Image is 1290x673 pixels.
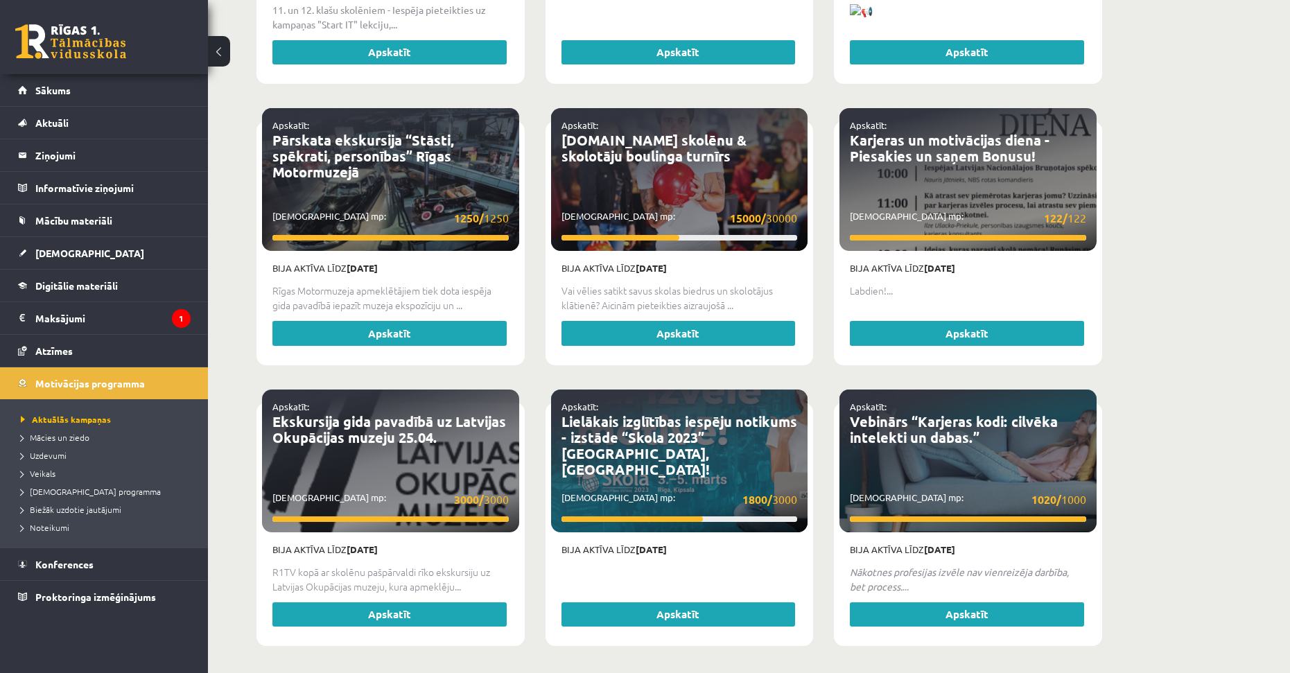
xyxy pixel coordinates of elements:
a: Apskatīt: [272,119,309,131]
strong: 1020/ [1031,492,1061,507]
strong: [DATE] [347,262,378,274]
a: Apskatīt [272,602,507,627]
span: Veikals [21,468,55,479]
p: R1TV kopā ar skolēnu pašpārvaldi rīko ekskursiju uz Latvijas Okupācijas muzeju, kura apmeklēju... [272,565,509,594]
legend: Ziņojumi [35,139,191,171]
a: Konferences [18,548,191,580]
a: Apskatīt [850,321,1084,346]
span: 3000 [742,491,797,508]
a: Apskatīt: [561,119,598,131]
span: 1250 [454,209,509,227]
p: Bija aktīva līdz [561,261,798,275]
a: Apskatīt [561,40,796,65]
p: ... [850,565,1086,594]
p: Labdien!... [850,283,1086,298]
p: [DEMOGRAPHIC_DATA] mp: [850,491,1086,508]
p: Vai vēlies satikt savus skolas biedrus un skolotājus klātienē? Aicinām pieteikties aizraujošā ... [561,283,798,313]
span: Digitālie materiāli [35,279,118,292]
a: Apskatīt [850,40,1084,65]
span: Uzdevumi [21,450,67,461]
a: Veikals [21,467,194,480]
p: Bija aktīva līdz [272,261,509,275]
a: [DEMOGRAPHIC_DATA] programma [21,485,194,498]
strong: 11. un 12. klašu skolēniem - Iespēja pieteikties uz kampaņas "Start IT" lekciju,... [272,3,486,30]
a: Apskatīt: [850,401,887,412]
p: Bija aktīva līdz [850,543,1086,557]
p: [DEMOGRAPHIC_DATA] mp: [850,209,1086,227]
em: Nākotnes profesijas izvēle nav vienreizēja darbība, bet process. [850,566,1069,593]
a: Aktuāli [18,107,191,139]
span: 122 [1044,209,1086,227]
strong: 15000/ [730,211,766,225]
p: [DEMOGRAPHIC_DATA] mp: [561,209,798,227]
strong: 1800/ [742,492,772,507]
a: Ekskursija gida pavadībā uz Latvijas Okupācijas muzeju 25.04. [272,412,506,446]
img: 📢 [850,4,873,19]
p: Bija aktīva līdz [272,543,509,557]
strong: [DATE] [347,543,378,555]
a: Apskatīt [272,321,507,346]
strong: 1250/ [454,211,484,225]
a: Apskatīt [850,602,1084,627]
span: Biežāk uzdotie jautājumi [21,504,121,515]
a: Lielākais izglītības iespēju notikums - izstāde “Skola 2023” [GEOGRAPHIC_DATA], [GEOGRAPHIC_DATA]! [561,412,797,478]
span: Aktuālās kampaņas [21,414,111,425]
p: [DEMOGRAPHIC_DATA] mp: [561,491,798,508]
span: Mācies un ziedo [21,432,89,443]
legend: Informatīvie ziņojumi [35,172,191,204]
a: Apskatīt: [561,401,598,412]
a: Mācies un ziedo [21,431,194,444]
span: 30000 [730,209,797,227]
span: [DEMOGRAPHIC_DATA] [35,247,144,259]
strong: [DATE] [636,262,667,274]
a: Motivācijas programma [18,367,191,399]
p: Bija aktīva līdz [561,543,798,557]
a: Proktoringa izmēģinājums [18,581,191,613]
a: [DOMAIN_NAME] skolēnu & skolotāju boulinga turnīrs [561,131,747,165]
a: Informatīvie ziņojumi [18,172,191,204]
a: Apskatīt: [850,119,887,131]
strong: [DATE] [924,262,955,274]
i: 1 [172,309,191,328]
a: Karjeras un motivācijas diena - Piesakies un saņem Bonusu! [850,131,1050,165]
a: Rīgas 1. Tālmācības vidusskola [15,24,126,59]
strong: [DATE] [636,543,667,555]
a: Pārskata ekskursija “Stāsti, spēkrati, personības” Rīgas Motormuzejā [272,131,454,181]
span: Mācību materiāli [35,214,112,227]
a: Biežāk uzdotie jautājumi [21,503,194,516]
a: [DEMOGRAPHIC_DATA] [18,237,191,269]
a: Aktuālās kampaņas [21,413,194,426]
p: Bija aktīva līdz [850,261,1086,275]
a: Atzīmes [18,335,191,367]
strong: 3000/ [454,492,484,507]
p: Rīgas Motormuzeja apmeklētājiem tiek dota iespēja gida pavadībā iepazīt muzeja ekspozīciju un ... [272,283,509,313]
legend: Maksājumi [35,302,191,334]
a: Apskatīt [272,40,507,65]
strong: [DATE] [924,543,955,555]
a: Apskatīt [561,321,796,346]
span: 1000 [1031,491,1086,508]
a: Ziņojumi [18,139,191,171]
a: Mācību materiāli [18,204,191,236]
span: Noteikumi [21,522,69,533]
p: [DEMOGRAPHIC_DATA] mp: [272,209,509,227]
a: Maksājumi1 [18,302,191,334]
span: Motivācijas programma [35,377,145,390]
span: Proktoringa izmēģinājums [35,591,156,603]
span: 3000 [454,491,509,508]
span: Aktuāli [35,116,69,129]
a: Sākums [18,74,191,106]
span: [DEMOGRAPHIC_DATA] programma [21,486,161,497]
strong: 122/ [1044,211,1067,225]
a: Apskatīt [561,602,796,627]
span: Atzīmes [35,344,73,357]
p: [DEMOGRAPHIC_DATA] mp: [272,491,509,508]
span: Sākums [35,84,71,96]
a: Noteikumi [21,521,194,534]
span: Konferences [35,558,94,570]
a: Digitālie materiāli [18,270,191,301]
a: Vebinārs “Karjeras kodi: cilvēka intelekti un dabas.” [850,412,1058,446]
a: Uzdevumi [21,449,194,462]
a: Apskatīt: [272,401,309,412]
